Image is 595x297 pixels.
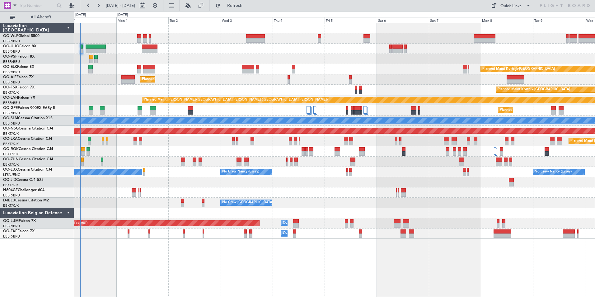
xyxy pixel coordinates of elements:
button: All Aircraft [7,12,68,22]
a: OO-LXACessna Citation CJ4 [3,137,52,141]
a: EBKT/KJK [3,90,19,95]
a: OO-AIEFalcon 7X [3,75,34,79]
span: OO-FSX [3,86,17,89]
a: OO-NSGCessna Citation CJ4 [3,127,53,130]
span: [DATE] - [DATE] [106,3,135,8]
a: EBBR/BRU [3,111,20,115]
span: OO-LUX [3,168,18,172]
a: OO-GPEFalcon 900EX EASy II [3,106,55,110]
a: EBBR/BRU [3,101,20,105]
div: Sun 31 [64,17,116,23]
span: D-IBLU [3,199,15,202]
a: D-IBLUCessna Citation M2 [3,199,49,202]
a: EBBR/BRU [3,193,20,198]
div: Planned Maint [PERSON_NAME]-[GEOGRAPHIC_DATA][PERSON_NAME] ([GEOGRAPHIC_DATA][PERSON_NAME]) [144,95,328,105]
a: LFSN/ENC [3,172,20,177]
a: EBBR/BRU [3,39,20,44]
a: OO-LAHFalcon 7X [3,96,35,100]
a: OO-FAEFalcon 7X [3,229,35,233]
span: OO-ELK [3,65,17,69]
a: EBBR/BRU [3,59,20,64]
a: OO-LUMFalcon 7X [3,219,36,223]
a: EBKT/KJK [3,142,19,146]
div: Wed 3 [221,17,273,23]
a: OO-ZUNCessna Citation CJ4 [3,158,53,161]
a: EBKT/KJK [3,152,19,157]
div: Thu 4 [273,17,325,23]
span: OO-LAH [3,96,18,100]
a: EBKT/KJK [3,131,19,136]
input: Trip Number [19,1,55,10]
a: OO-FSXFalcon 7X [3,86,35,89]
a: OO-SLMCessna Citation XLS [3,116,53,120]
span: Refresh [222,3,248,8]
div: Quick Links [500,3,522,9]
a: OO-JIDCessna CJ1 525 [3,178,44,182]
a: OO-ROKCessna Citation CJ4 [3,147,53,151]
button: Quick Links [488,1,534,11]
a: EBKT/KJK [3,183,19,187]
a: OO-ELKFalcon 8X [3,65,34,69]
div: No Crew Nancy (Essey) [222,167,259,177]
div: [DATE] [75,12,86,18]
a: EBBR/BRU [3,70,20,74]
div: Fri 5 [325,17,377,23]
span: OO-LUM [3,219,19,223]
button: Refresh [213,1,250,11]
span: OO-FAE [3,229,17,233]
span: OO-GPE [3,106,18,110]
span: OO-HHO [3,45,19,48]
div: Sun 7 [429,17,481,23]
div: Owner Melsbroek Air Base [283,219,325,228]
div: Planned Maint Kortrijk-[GEOGRAPHIC_DATA] [498,85,570,94]
span: OO-NSG [3,127,19,130]
div: Mon 8 [481,17,533,23]
a: EBBR/BRU [3,224,20,229]
a: EBBR/BRU [3,80,20,85]
span: All Aircraft [16,15,66,19]
a: EBKT/KJK [3,203,19,208]
a: EBKT/KJK [3,162,19,167]
div: Owner Melsbroek Air Base [283,229,325,238]
div: No Crew [GEOGRAPHIC_DATA] ([GEOGRAPHIC_DATA] National) [222,198,326,207]
a: OO-WLPGlobal 5500 [3,34,40,38]
a: EBBR/BRU [3,121,20,126]
a: EBBR/BRU [3,49,20,54]
div: Tue 2 [168,17,220,23]
span: OO-AIE [3,75,16,79]
div: [DATE] [117,12,128,18]
div: Sat 6 [377,17,429,23]
a: EBBR/BRU [3,234,20,239]
a: OO-HHOFalcon 8X [3,45,36,48]
span: OO-WLP [3,34,18,38]
div: Planned Maint Kortrijk-[GEOGRAPHIC_DATA] [482,64,555,74]
a: N604GFChallenger 604 [3,188,45,192]
div: Mon 1 [116,17,168,23]
div: Planned Maint [GEOGRAPHIC_DATA] ([GEOGRAPHIC_DATA]) [142,75,240,84]
div: Tue 9 [533,17,585,23]
span: OO-SLM [3,116,18,120]
span: OO-JID [3,178,16,182]
span: OO-VSF [3,55,17,59]
div: No Crew Nancy (Essey) [535,167,572,177]
a: OO-LUXCessna Citation CJ4 [3,168,52,172]
span: OO-ZUN [3,158,19,161]
a: OO-VSFFalcon 8X [3,55,35,59]
span: OO-LXA [3,137,18,141]
span: OO-ROK [3,147,19,151]
span: N604GF [3,188,18,192]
